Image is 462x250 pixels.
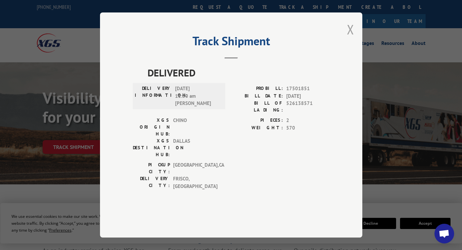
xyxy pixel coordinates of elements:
label: XGS DESTINATION HUB: [133,137,170,158]
div: Open chat [434,224,454,243]
span: [DATE] [286,93,330,100]
label: XGS ORIGIN HUB: [133,117,170,137]
label: DELIVERY INFORMATION: [135,85,172,107]
span: DALLAS [173,137,217,158]
span: 17501851 [286,85,330,93]
label: PROBILL: [231,85,283,93]
h2: Track Shipment [133,36,330,49]
span: [GEOGRAPHIC_DATA] , CA [173,161,217,175]
label: PIECES: [231,117,283,124]
span: 526138571 [286,100,330,114]
span: DELIVERED [148,65,330,80]
label: BILL OF LADING: [231,100,283,114]
label: DELIVERY CITY: [133,175,170,190]
span: CHINO [173,117,217,137]
label: PICKUP CITY: [133,161,170,175]
span: [DATE] 11:30 am [PERSON_NAME] [175,85,219,107]
span: FRISCO , [GEOGRAPHIC_DATA] [173,175,217,190]
span: 2 [286,117,330,124]
span: 570 [286,124,330,132]
label: BILL DATE: [231,93,283,100]
label: WEIGHT: [231,124,283,132]
button: Close modal [347,21,354,38]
